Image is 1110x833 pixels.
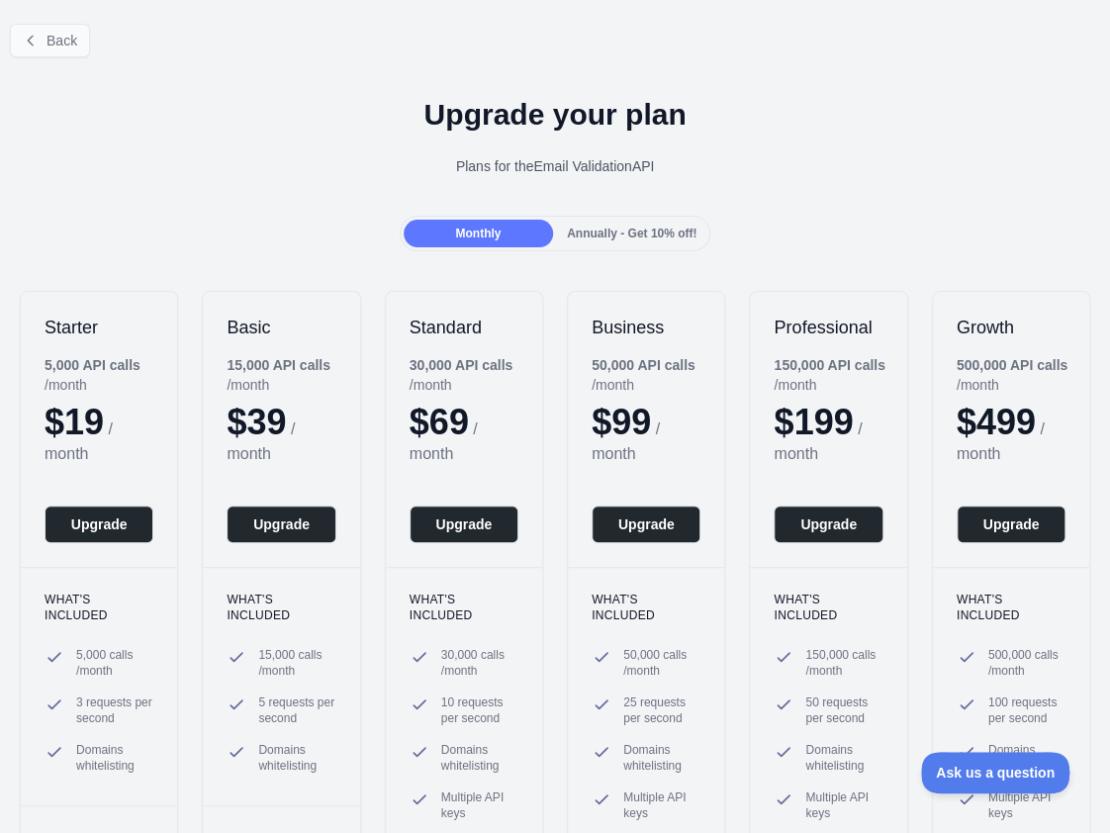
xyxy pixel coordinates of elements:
[441,789,518,821] span: Multiple API keys
[988,789,1065,821] span: Multiple API keys
[988,742,1065,774] span: Domains whitelisting
[921,752,1070,793] iframe: Toggle Customer Support
[441,742,518,774] span: Domains whitelisting
[76,742,153,774] span: Domains whitelisting
[805,742,882,774] span: Domains whitelisting
[258,742,335,774] span: Domains whitelisting
[623,789,700,821] span: Multiple API keys
[805,789,882,821] span: Multiple API keys
[623,742,700,774] span: Domains whitelisting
